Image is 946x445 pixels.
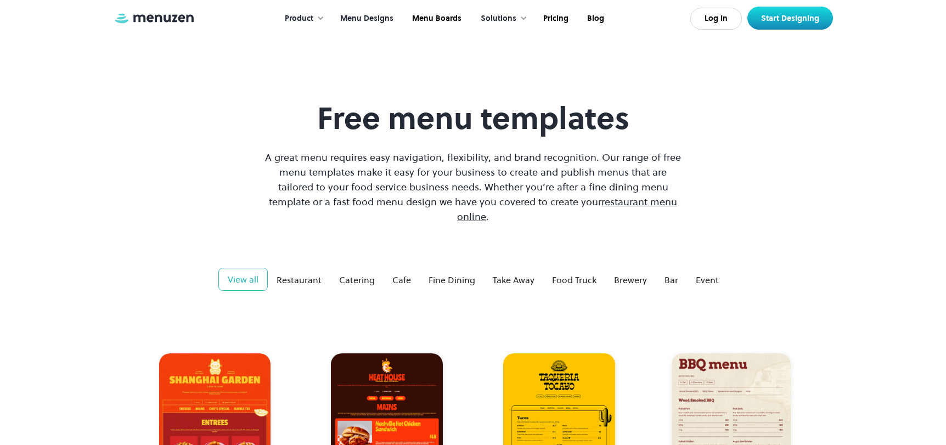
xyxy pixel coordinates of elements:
a: Pricing [533,2,577,36]
div: Product [285,13,313,25]
div: Brewery [614,273,647,286]
div: Cafe [392,273,411,286]
div: Solutions [470,2,533,36]
a: Menu Designs [330,2,402,36]
div: Bar [665,273,678,286]
div: Product [274,2,330,36]
div: Catering [339,273,375,286]
div: Event [696,273,719,286]
div: Fine Dining [429,273,475,286]
div: View all [228,273,258,286]
p: A great menu requires easy navigation, flexibility, and brand recognition. Our range of free menu... [262,150,684,224]
a: Log In [690,8,742,30]
div: Restaurant [277,273,322,286]
div: Food Truck [552,273,596,286]
a: Menu Boards [402,2,470,36]
h1: Free menu templates [262,100,684,137]
a: Start Designing [747,7,833,30]
div: Take Away [493,273,534,286]
div: Solutions [481,13,516,25]
a: Blog [577,2,612,36]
